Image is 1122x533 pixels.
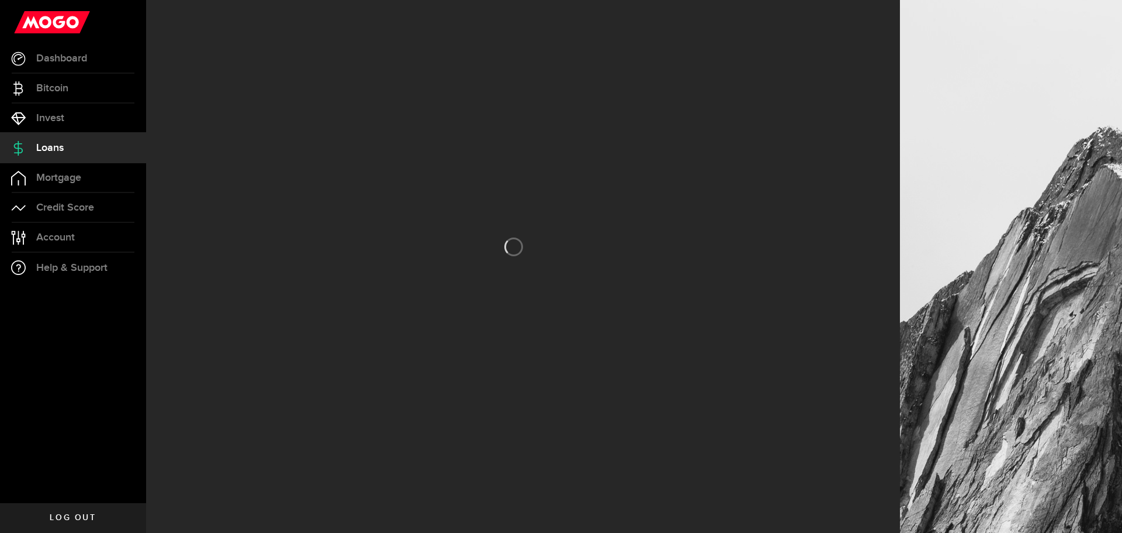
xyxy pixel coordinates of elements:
[36,113,64,123] span: Invest
[36,202,94,213] span: Credit Score
[36,53,87,64] span: Dashboard
[36,173,81,183] span: Mortgage
[36,143,64,153] span: Loans
[36,232,75,243] span: Account
[36,83,68,94] span: Bitcoin
[50,514,96,522] span: Log out
[36,263,108,273] span: Help & Support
